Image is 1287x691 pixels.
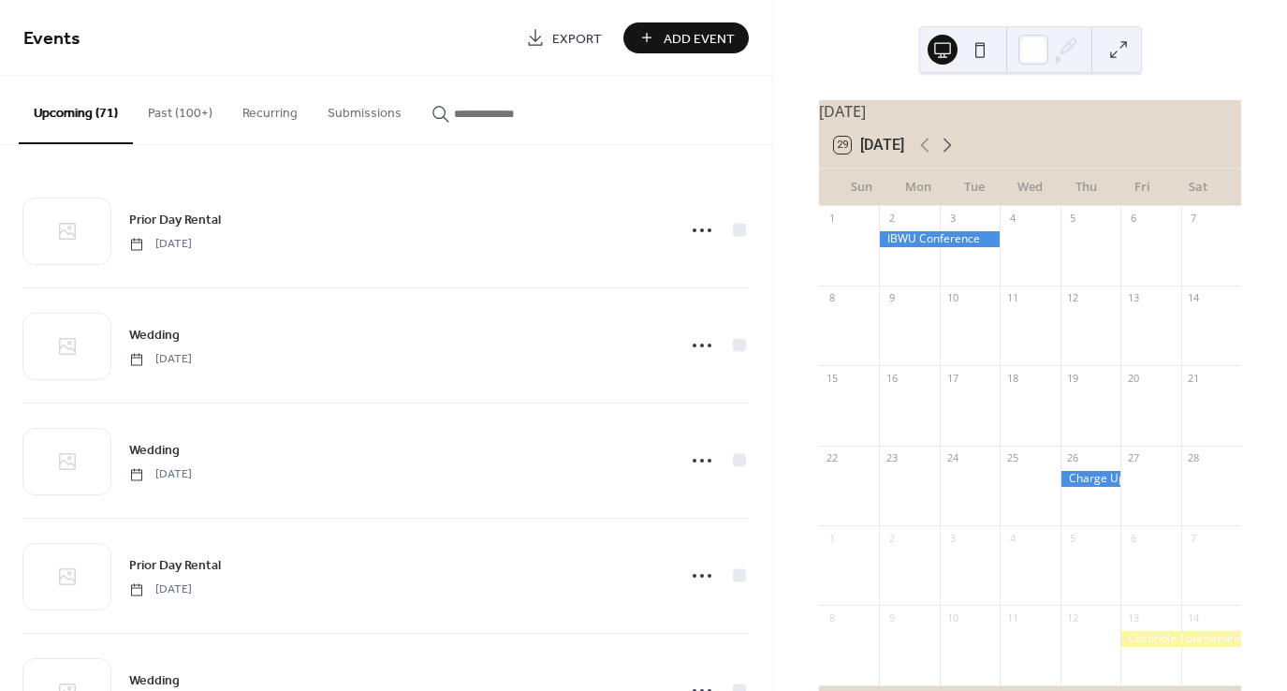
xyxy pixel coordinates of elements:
div: 16 [885,371,899,385]
button: Recurring [227,76,313,142]
div: 2 [885,531,899,545]
div: 14 [1187,610,1201,625]
div: 17 [945,371,959,385]
div: IBWU Conference [879,231,1000,247]
div: 25 [1005,451,1019,465]
div: 4 [1005,212,1019,226]
div: 6 [1126,212,1140,226]
div: 11 [1005,291,1019,305]
div: 12 [1066,610,1080,625]
span: Export [552,29,602,49]
span: Prior Day Rental [129,556,221,576]
div: 28 [1187,451,1201,465]
div: 20 [1126,371,1140,385]
div: 12 [1066,291,1080,305]
span: Wedding [129,671,180,691]
div: 3 [945,531,959,545]
a: Wedding [129,439,180,461]
div: Charge Up the Night 2026 [1060,471,1120,487]
div: 9 [885,291,899,305]
div: Mon [890,169,946,206]
span: [DATE] [129,581,192,598]
button: 29[DATE] [827,132,911,158]
div: Tue [946,169,1002,206]
div: Cornhole Tournament [1120,631,1241,647]
span: Wedding [129,441,180,461]
a: Prior Day Rental [129,554,221,576]
a: Prior Day Rental [129,209,221,230]
button: Past (100+) [133,76,227,142]
div: 1 [825,212,839,226]
div: 19 [1066,371,1080,385]
div: 24 [945,451,959,465]
div: 11 [1005,610,1019,625]
div: 5 [1066,531,1080,545]
div: 21 [1187,371,1201,385]
div: 7 [1187,212,1201,226]
a: Wedding [129,324,180,345]
div: 8 [825,610,839,625]
div: Thu [1058,169,1114,206]
div: [DATE] [819,100,1241,123]
button: Add Event [623,22,749,53]
button: Upcoming (71) [19,76,133,144]
div: Wed [1002,169,1059,206]
div: 7 [1187,531,1201,545]
div: 15 [825,371,839,385]
div: 22 [825,451,839,465]
span: Wedding [129,326,180,345]
span: [DATE] [129,236,192,253]
div: 1 [825,531,839,545]
span: Add Event [664,29,735,49]
div: 26 [1066,451,1080,465]
div: 13 [1126,291,1140,305]
div: 3 [945,212,959,226]
div: Sun [834,169,890,206]
div: Sat [1170,169,1226,206]
div: 14 [1187,291,1201,305]
span: Prior Day Rental [129,211,221,230]
span: [DATE] [129,466,192,483]
div: 10 [945,610,959,625]
div: 18 [1005,371,1019,385]
div: 9 [885,610,899,625]
div: 10 [945,291,959,305]
div: 13 [1126,610,1140,625]
div: 6 [1126,531,1140,545]
div: Fri [1114,169,1170,206]
div: 5 [1066,212,1080,226]
div: 8 [825,291,839,305]
button: Submissions [313,76,417,142]
div: 23 [885,451,899,465]
a: Export [512,22,616,53]
div: 4 [1005,531,1019,545]
div: 27 [1126,451,1140,465]
span: Events [23,21,80,57]
div: 2 [885,212,899,226]
a: Wedding [129,669,180,691]
span: [DATE] [129,351,192,368]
